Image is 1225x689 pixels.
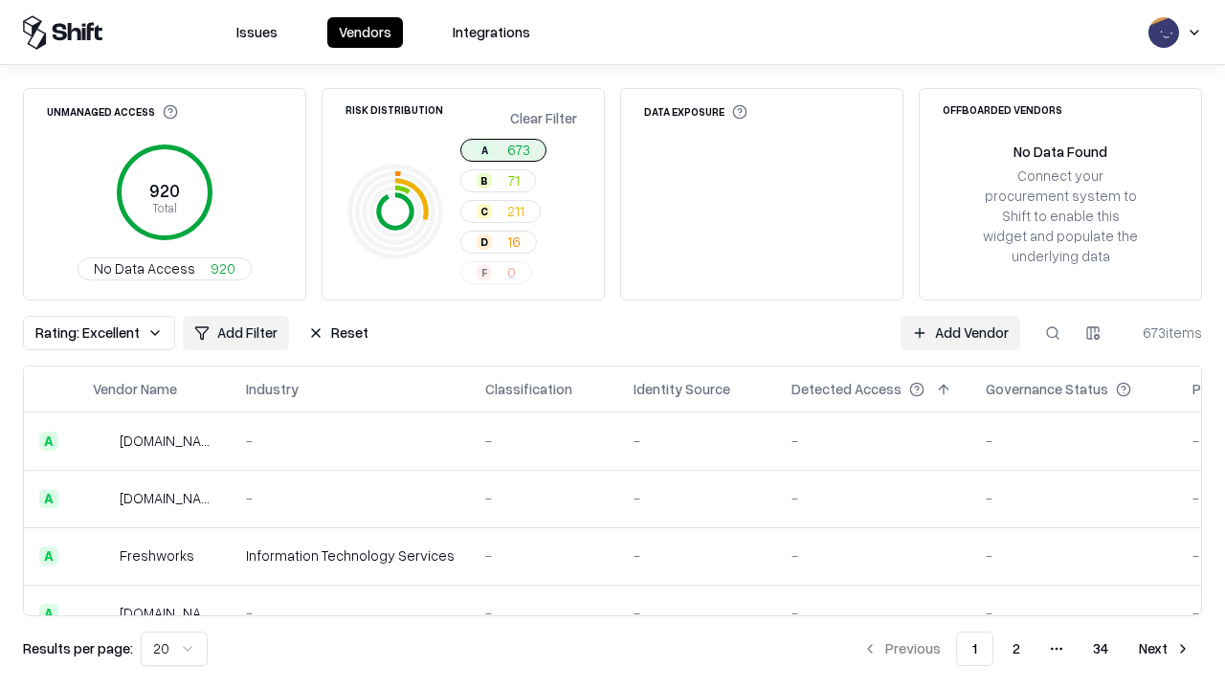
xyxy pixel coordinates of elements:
[477,143,492,158] div: A
[634,431,761,451] div: -
[485,379,572,399] div: Classification
[246,488,455,508] div: -
[183,316,289,350] button: Add Filter
[39,432,58,451] div: A
[460,169,536,192] button: B71
[507,140,530,160] span: 673
[460,200,541,223] button: C211
[791,379,902,399] div: Detected Access
[791,603,955,623] div: -
[1078,632,1124,666] button: 34
[246,379,299,399] div: Industry
[93,604,112,623] img: wixanswers.com
[477,204,492,219] div: C
[644,104,747,120] div: Data Exposure
[791,488,955,508] div: -
[39,604,58,623] div: A
[634,545,761,566] div: -
[986,379,1108,399] div: Governance Status
[986,603,1162,623] div: -
[23,316,175,350] button: Rating: Excellent
[246,603,455,623] div: -
[634,488,761,508] div: -
[986,545,1162,566] div: -
[477,234,492,250] div: D
[986,488,1162,508] div: -
[507,201,524,221] span: 211
[225,17,289,48] button: Issues
[246,431,455,451] div: -
[23,638,133,658] p: Results per page:
[1013,142,1107,162] div: No Data Found
[460,139,546,162] button: A673
[93,432,112,451] img: intrado.com
[93,546,112,566] img: Freshworks
[297,316,380,350] button: Reset
[485,545,603,566] div: -
[120,545,194,566] div: Freshworks
[901,316,1020,350] a: Add Vendor
[94,258,195,278] span: No Data Access
[634,603,761,623] div: -
[981,166,1140,267] div: Connect your procurement system to Shift to enable this widget and populate the underlying data
[485,431,603,451] div: -
[345,104,443,115] div: Risk Distribution
[791,431,955,451] div: -
[791,545,955,566] div: -
[93,379,177,399] div: Vendor Name
[997,632,1036,666] button: 2
[152,200,177,215] tspan: Total
[120,431,215,451] div: [DOMAIN_NAME]
[506,104,581,132] button: Clear Filter
[507,170,520,190] span: 71
[634,379,730,399] div: Identity Source
[485,603,603,623] div: -
[1127,632,1202,666] button: Next
[246,545,455,566] div: Information Technology Services
[507,232,521,252] span: 16
[35,322,140,343] span: Rating: Excellent
[149,180,180,201] tspan: 920
[93,489,112,508] img: primesec.co.il
[78,257,252,280] button: No Data Access920
[485,488,603,508] div: -
[327,17,403,48] button: Vendors
[211,258,235,278] span: 920
[851,632,1202,666] nav: pagination
[477,173,492,189] div: B
[1125,322,1202,343] div: 673 items
[986,431,1162,451] div: -
[39,546,58,566] div: A
[943,104,1062,115] div: Offboarded Vendors
[441,17,542,48] button: Integrations
[120,488,215,508] div: [DOMAIN_NAME]
[39,489,58,508] div: A
[120,603,215,623] div: [DOMAIN_NAME]
[460,231,537,254] button: D16
[956,632,993,666] button: 1
[47,104,178,120] div: Unmanaged Access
